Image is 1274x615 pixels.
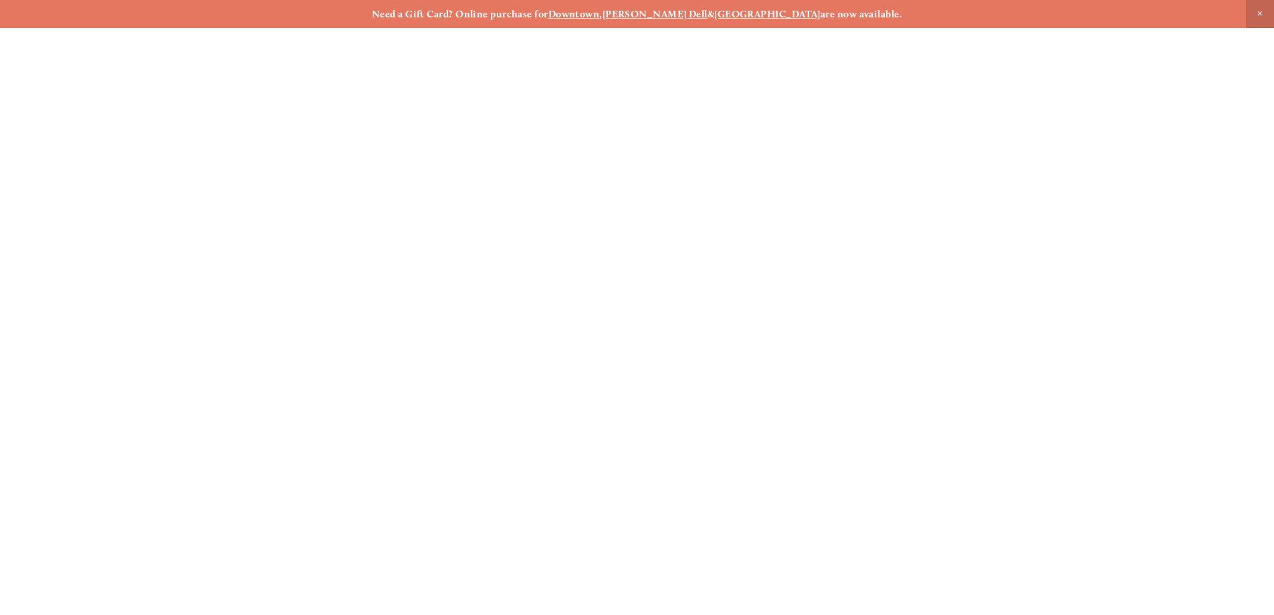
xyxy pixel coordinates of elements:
[603,8,708,20] a: [PERSON_NAME] Dell
[599,8,602,20] strong: ,
[708,8,714,20] strong: &
[548,8,600,20] a: Downtown
[714,8,821,20] a: [GEOGRAPHIC_DATA]
[821,8,902,20] strong: are now available.
[372,8,548,20] strong: Need a Gift Card? Online purchase for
